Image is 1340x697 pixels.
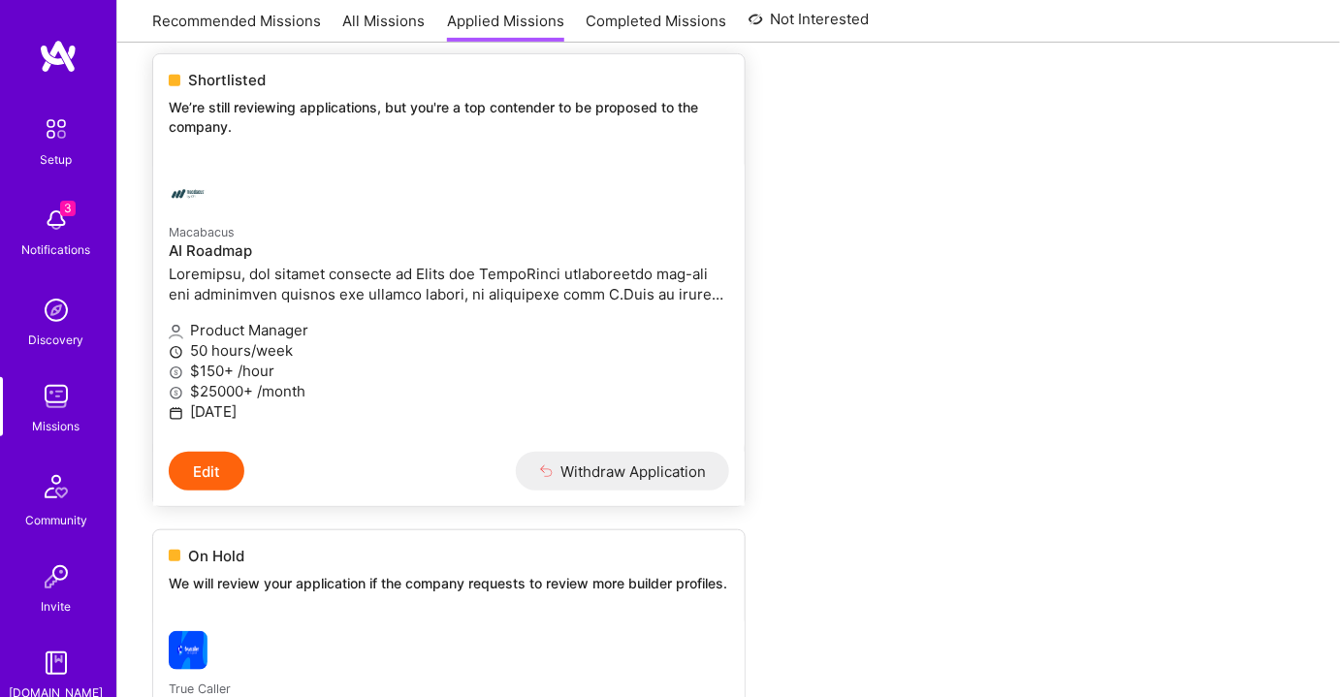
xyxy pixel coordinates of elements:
a: Recommended Missions [152,11,321,43]
span: Shortlisted [188,70,266,90]
a: All Missions [343,11,426,43]
i: icon MoneyGray [169,386,183,400]
img: setup [36,109,77,149]
small: Macabacus [169,225,235,239]
a: Applied Missions [447,11,564,43]
div: Setup [41,149,73,170]
p: $150+ /hour [169,361,729,381]
img: Macabacus company logo [169,174,207,213]
small: True Caller [169,681,231,696]
div: Missions [33,416,80,436]
img: bell [37,201,76,239]
img: discovery [37,291,76,330]
button: Withdraw Application [516,452,730,491]
i: icon Calendar [169,406,183,421]
img: True Caller company logo [169,631,207,670]
p: 50 hours/week [169,340,729,361]
div: Discovery [29,330,84,350]
img: Community [33,463,80,510]
p: We will review your application if the company requests to review more builder profiles. [169,574,729,593]
img: guide book [37,644,76,682]
h4: AI Roadmap [169,242,729,260]
span: 3 [60,201,76,216]
div: Invite [42,596,72,617]
button: Edit [169,452,244,491]
a: Not Interested [749,8,870,43]
p: We’re still reviewing applications, but you're a top contender to be proposed to the company. [169,98,729,136]
p: $25000+ /month [169,381,729,401]
img: logo [39,39,78,74]
p: [DATE] [169,401,729,422]
p: Product Manager [169,320,729,340]
i: icon Clock [169,345,183,360]
i: icon MoneyGray [169,365,183,380]
img: teamwork [37,377,76,416]
div: Community [25,510,87,530]
img: Invite [37,557,76,596]
i: icon Applicant [169,325,183,339]
span: On Hold [188,546,244,566]
a: Completed Missions [587,11,727,43]
a: Macabacus company logoMacabacusAI RoadmapLoremipsu, dol sitamet consecte ad Elits doe TempoRinci ... [153,159,745,452]
p: Loremipsu, dol sitamet consecte ad Elits doe TempoRinci utlaboreetdo mag-ali eni adminimven quisn... [169,264,729,304]
div: Notifications [22,239,91,260]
